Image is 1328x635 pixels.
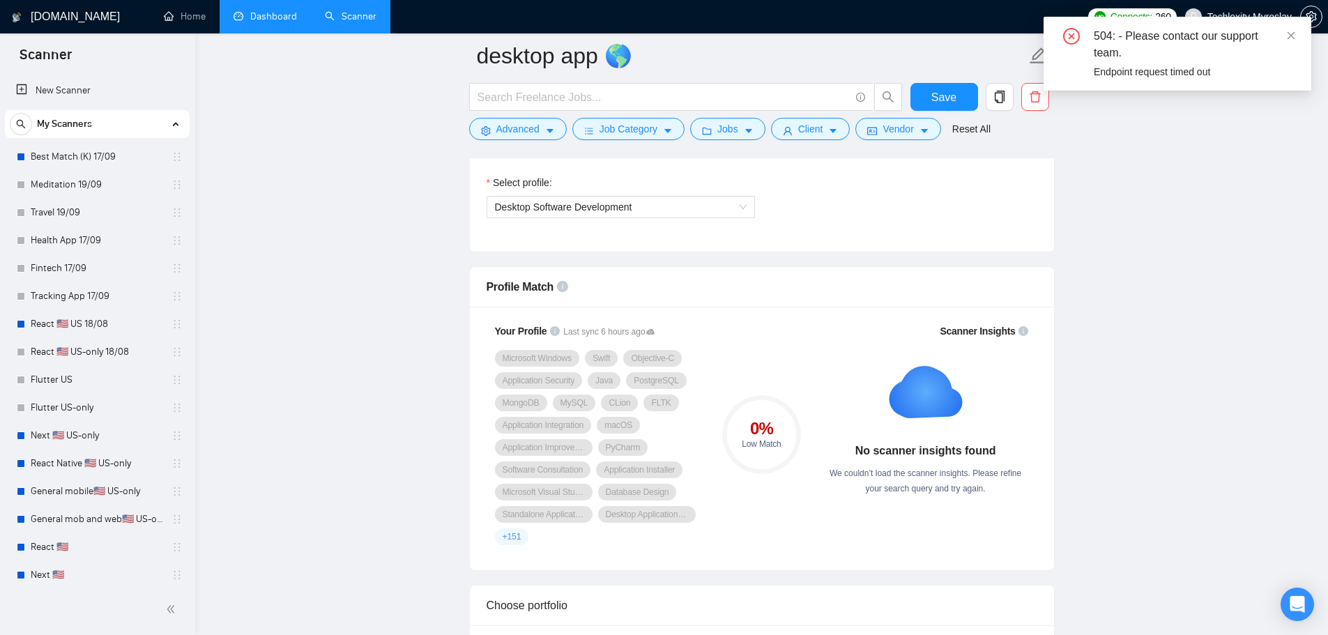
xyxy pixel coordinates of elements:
span: Connects: [1111,9,1152,24]
span: user [1189,12,1198,22]
button: idcardVendorcaret-down [855,118,940,140]
div: Low Match [722,440,801,448]
span: copy [986,91,1013,103]
a: New Scanner [16,77,178,105]
span: + 151 [503,531,521,542]
a: setting [1300,11,1322,22]
div: 0 % [722,420,801,437]
div: Open Intercom Messenger [1281,588,1314,621]
span: Application Installer [604,464,675,475]
button: setting [1300,6,1322,28]
span: holder [171,486,183,497]
span: MySQL [560,397,588,408]
span: holder [171,263,183,274]
span: user [783,125,793,136]
span: double-left [166,602,180,616]
span: delete [1022,91,1048,103]
span: close [1286,31,1296,40]
span: Application Security [503,375,575,386]
a: React 🇺🇸 US-only 18/08 [31,338,163,366]
div: 504: - Please contact our support team. [1094,28,1295,61]
span: bars [584,125,594,136]
span: holder [171,346,183,358]
span: setting [1301,11,1322,22]
span: Objective-C [631,353,674,364]
img: upwork-logo.png [1094,11,1106,22]
span: Desktop Application Testing [606,509,688,520]
span: Last sync 6 hours ago [563,326,655,339]
span: 260 [1155,9,1170,24]
a: General mob and web🇺🇸 US-only - to be done [31,505,163,533]
a: Flutter US [31,366,163,394]
a: Meditation 19/09 [31,171,163,199]
span: PyCharm [606,442,641,453]
span: search [10,119,31,129]
span: info-circle [1018,326,1028,336]
input: Search Freelance Jobs... [478,89,850,106]
button: userClientcaret-down [771,118,850,140]
span: holder [171,374,183,385]
span: macOS [604,420,632,431]
span: info-circle [856,93,865,102]
span: folder [702,125,712,136]
span: holder [171,319,183,330]
button: settingAdvancedcaret-down [469,118,567,140]
span: close-circle [1063,28,1080,45]
span: Client [798,121,823,137]
span: Select profile: [493,175,552,190]
div: Choose portfolio [487,586,1037,625]
a: Fintech 17/09 [31,254,163,282]
input: Scanner name... [477,38,1026,73]
a: Tracking App 17/09 [31,282,163,310]
span: holder [171,207,183,218]
span: holder [171,179,183,190]
button: delete [1021,83,1049,111]
span: caret-down [744,125,754,136]
span: setting [481,125,491,136]
span: holder [171,151,183,162]
span: idcard [867,125,877,136]
span: holder [171,291,183,302]
a: Flutter US-only [31,394,163,422]
span: info-circle [557,281,568,292]
a: searchScanner [325,10,376,22]
button: search [10,113,32,135]
button: barsJob Categorycaret-down [572,118,685,140]
a: Best Match (K) 17/09 [31,143,163,171]
a: Next 🇺🇸 US-only [31,422,163,450]
a: Travel 19/09 [31,199,163,227]
span: Vendor [883,121,913,137]
span: PostgreSQL [634,375,679,386]
span: caret-down [545,125,555,136]
span: Jobs [717,121,738,137]
a: dashboardDashboard [234,10,297,22]
span: Scanner [8,45,83,74]
button: search [874,83,902,111]
span: Standalone Application [503,509,585,520]
a: homeHome [164,10,206,22]
span: info-circle [550,326,560,336]
span: caret-down [919,125,929,136]
button: copy [986,83,1014,111]
span: Java [595,375,613,386]
span: Scanner Insights [940,326,1015,336]
a: General mobile🇺🇸 US-only [31,477,163,505]
span: search [875,91,901,103]
span: Save [931,89,956,106]
span: Application Improvement [503,442,585,453]
a: Reset All [952,121,991,137]
span: holder [171,402,183,413]
a: React 🇺🇸 US 18/08 [31,310,163,338]
span: holder [171,430,183,441]
span: holder [171,458,183,469]
a: React Native 🇺🇸 US-only [31,450,163,477]
span: MongoDB [503,397,540,408]
a: Next 🇺🇸 [31,561,163,589]
span: edit [1029,47,1047,65]
span: caret-down [663,125,673,136]
span: Database Design [606,487,669,498]
a: React 🇺🇸 [31,533,163,561]
span: Swift [593,353,611,364]
span: holder [171,542,183,553]
span: Application Integration [503,420,584,431]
